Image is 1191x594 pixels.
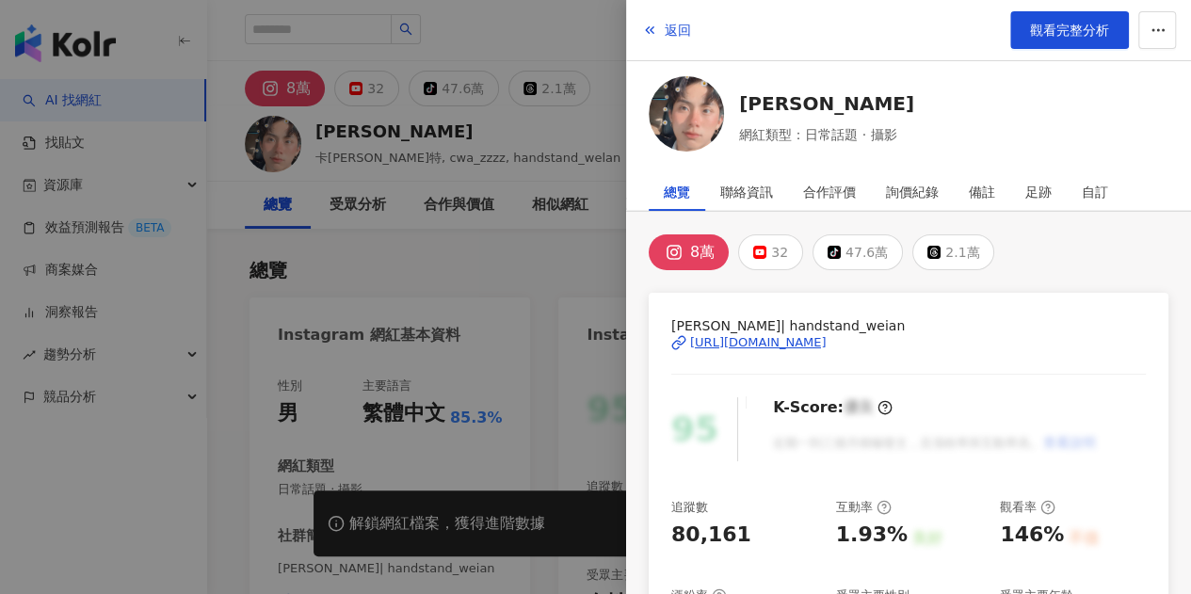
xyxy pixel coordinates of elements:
a: 觀看完整分析 [1010,11,1129,49]
div: 8萬 [690,239,715,265]
div: 1.93% [836,521,908,550]
div: 32 [771,239,788,265]
div: 2.1萬 [945,239,979,265]
div: K-Score : [773,397,893,418]
div: 互動率 [836,499,892,516]
div: 自訂 [1082,173,1108,211]
button: 32 [738,234,803,270]
button: 47.6萬 [813,234,903,270]
button: 2.1萬 [912,234,994,270]
div: 146% [1000,521,1064,550]
div: 觀看率 [1000,499,1055,516]
div: 聯絡資訊 [720,173,773,211]
a: [URL][DOMAIN_NAME] [671,334,1146,351]
button: 返回 [641,11,692,49]
img: KOL Avatar [649,76,724,152]
div: 80,161 [671,521,751,550]
div: 47.6萬 [845,239,888,265]
a: [PERSON_NAME] [739,90,914,117]
div: 總覽 [664,173,690,211]
button: 8萬 [649,234,729,270]
div: [URL][DOMAIN_NAME] [690,334,827,351]
div: 備註 [969,173,995,211]
span: 網紅類型：日常話題 · 攝影 [739,124,914,145]
a: KOL Avatar [649,76,724,158]
div: 追蹤數 [671,499,708,516]
span: 返回 [665,23,691,38]
span: 觀看完整分析 [1030,23,1109,38]
div: 合作評價 [803,173,856,211]
div: 詢價紀錄 [886,173,939,211]
span: [PERSON_NAME]| handstand_weian [671,315,1146,336]
div: 足跡 [1025,173,1052,211]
